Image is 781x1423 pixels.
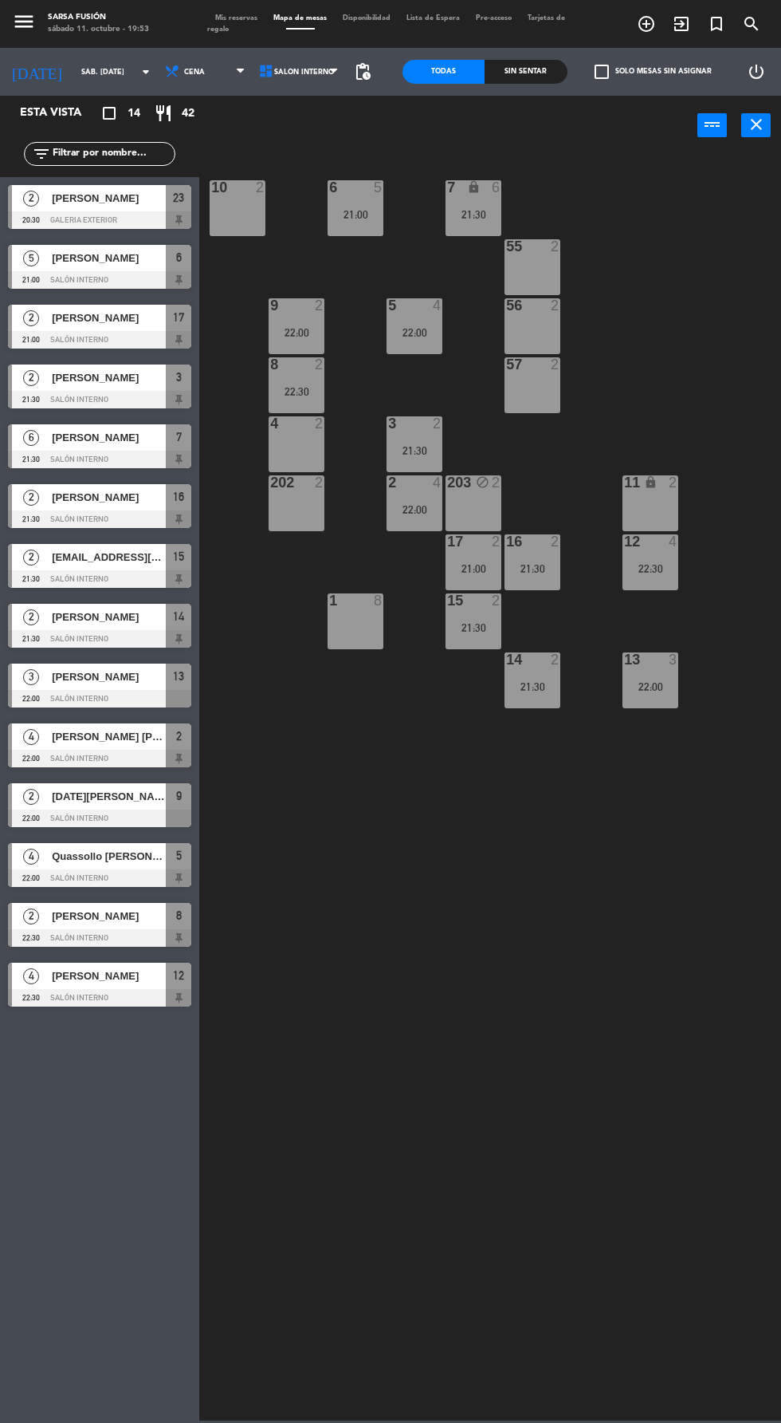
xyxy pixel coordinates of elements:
span: 2 [23,789,39,805]
span: 5 [23,250,39,266]
div: 21:30 [445,209,501,220]
div: 21:00 [445,563,501,574]
button: power_input [697,113,727,137]
i: turned_in_not [707,14,726,34]
div: Esta vista [8,104,115,123]
span: 9 [176,786,182,806]
div: 5 [374,180,383,195]
div: 22:00 [387,504,442,515]
i: arrow_drop_down [136,62,155,81]
i: exit_to_app [672,14,691,34]
div: 21:00 [328,209,383,220]
span: 2 [23,550,39,566]
div: 21:30 [387,445,442,456]
div: 2 [315,475,324,490]
span: [PERSON_NAME] [52,429,166,446]
span: 2 [23,909,39,924]
span: [DATE][PERSON_NAME] [52,788,166,805]
span: 8 [176,906,182,925]
span: [PERSON_NAME] [PERSON_NAME] [52,728,166,745]
span: Lista de Espera [398,14,468,22]
label: Solo mesas sin asignar [595,65,712,79]
div: 6 [329,180,330,195]
span: 4 [23,729,39,745]
div: 22:30 [269,386,324,397]
i: power_settings_new [747,62,766,81]
div: 13 [624,652,625,667]
span: [PERSON_NAME] [52,609,166,625]
i: menu [12,10,36,34]
i: lock [467,180,481,194]
i: crop_square [100,104,119,123]
div: 4 [669,534,678,549]
div: 3 [669,652,678,667]
div: 2 [492,593,501,608]
div: 203 [447,475,448,490]
button: close [741,113,771,137]
i: add_circle_outline [637,14,656,34]
span: [PERSON_NAME] [52,668,166,685]
div: 14 [506,652,507,667]
div: 12 [624,534,625,549]
div: Todas [402,60,485,84]
div: 56 [506,298,507,313]
i: search [742,14,761,34]
span: Disponibilidad [335,14,398,22]
span: pending_actions [353,62,372,81]
div: 2 [315,298,324,313]
div: 55 [506,239,507,254]
input: Filtrar por nombre... [51,145,175,163]
span: Salón interno [274,68,334,77]
div: 16 [506,534,507,549]
button: menu [12,10,36,37]
div: 21:30 [504,681,560,692]
span: 2 [176,727,182,746]
div: 2 [669,475,678,490]
span: [PERSON_NAME] [52,968,166,984]
span: [PERSON_NAME] [52,908,166,924]
div: 57 [506,357,507,372]
span: 16 [173,487,184,507]
div: 8 [270,357,271,372]
span: 2 [23,191,39,207]
div: 17 [447,534,448,549]
span: 5 [176,846,182,865]
span: Pre-acceso [468,14,520,22]
div: Sin sentar [485,60,567,84]
div: sábado 11. octubre - 19:53 [48,24,149,36]
div: 2 [492,475,501,490]
div: 2 [551,652,560,667]
span: 14 [128,104,140,123]
span: 2 [23,609,39,625]
span: 6 [23,430,39,446]
div: 22:30 [622,563,678,574]
div: 2 [551,298,560,313]
span: Mapa de mesas [265,14,335,22]
div: 8 [374,593,383,608]
span: check_box_outline_blank [595,65,609,79]
span: [PERSON_NAME] [52,190,166,207]
div: 4 [270,416,271,431]
span: 3 [23,669,39,685]
span: 15 [173,547,184,566]
div: 21:30 [445,622,501,633]
span: [PERSON_NAME] [52,250,166,266]
div: 2 [492,534,501,549]
div: 22:00 [622,681,678,692]
span: [PERSON_NAME] [52,489,166,506]
div: 6 [492,180,501,195]
div: 21:30 [504,563,560,574]
div: 15 [447,593,448,608]
div: 2 [388,475,389,490]
span: 3 [176,368,182,387]
div: 2 [315,357,324,372]
div: 2 [315,416,324,431]
span: 2 [23,370,39,386]
div: 202 [270,475,271,490]
span: 7 [176,428,182,447]
div: 1 [329,593,330,608]
div: 11 [624,475,625,490]
span: 13 [173,667,184,686]
span: [PERSON_NAME] [52,369,166,386]
div: 2 [551,534,560,549]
